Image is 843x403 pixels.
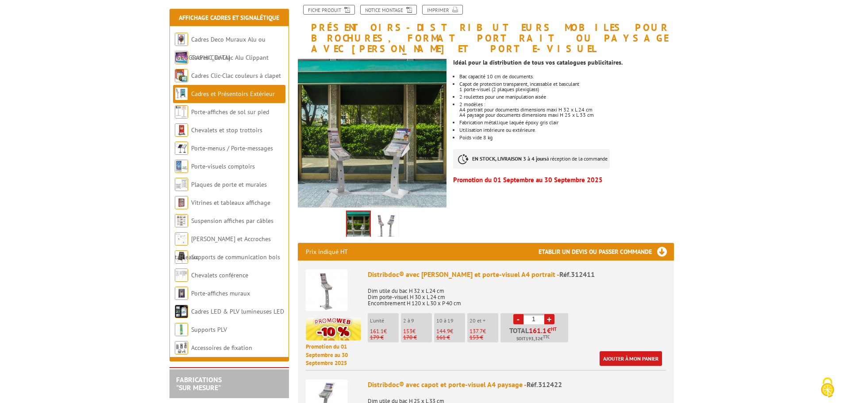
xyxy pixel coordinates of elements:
[191,162,255,170] a: Porte-visuels comptoirs
[360,5,417,15] a: Notice Montage
[175,123,188,137] img: Chevalets et stop trottoirs
[368,269,666,280] div: Distribdoc® avec [PERSON_NAME] et porte-visuel A4 portrait -
[422,5,463,15] a: Imprimer
[459,120,674,125] li: Fabrication métallique laquée époxy gris clair
[179,14,279,22] a: Affichage Cadres et Signalétique
[191,217,273,225] a: Suspension affiches par câbles
[470,318,498,324] p: 20 et +
[191,54,269,61] a: Cadres Clic-Clac Alu Clippant
[600,351,662,366] a: Ajouter à mon panier
[459,94,674,100] li: 2 roulettes pour une manipulation aisée
[368,380,666,390] div: Distribdoc® avec capot et porte-visuel A4 paysage -
[470,334,498,341] p: 153 €
[191,180,267,188] a: Plaques de porte et murales
[175,87,188,100] img: Cadres et Présentoirs Extérieur
[453,58,623,66] strong: Idéal pour la distribution de tous vos catalogues publicitaires.
[526,335,540,342] span: 193,32
[306,269,347,311] img: Distribdoc® avec capot et porte-visuel A4 portrait
[459,107,674,112] div: A4 portrait pour documents dimensions maxi H 32 x L 24 cm
[544,314,554,324] a: +
[175,33,188,46] img: Cadres Deco Muraux Alu ou Bois
[175,214,188,227] img: Suspension affiches par câbles
[370,318,399,324] p: L'unité
[191,289,250,297] a: Porte-affiches muraux
[470,328,498,334] p: €
[459,127,674,133] li: Utilisation intérieure ou extérieure.
[370,328,399,334] p: €
[175,323,188,336] img: Supports PLV
[175,232,188,246] img: Cimaises et Accroches tableaux
[375,212,396,240] img: presentoirs_mobiles_312411_1.jpg
[470,327,483,335] span: 137.7
[368,282,666,307] p: Dim utile du bac H 32 x L 24 cm Dim porte-visuel H 30 x L 24 cm Encombrement H 120 x L 30 x P 40 cm
[191,90,275,98] a: Cadres et Présentoirs Extérieur
[453,149,610,169] p: à réception de la commande
[191,144,273,152] a: Porte-menus / Porte-messages
[529,327,547,334] span: 161.1
[436,334,465,341] p: 161 €
[436,318,465,324] p: 10 à 19
[527,380,562,389] span: Réf.312422
[403,318,432,324] p: 2 à 9
[559,270,595,279] span: Réf.312411
[459,135,674,140] li: Poids vide 8 kg
[191,326,227,334] a: Supports PLV
[370,334,399,341] p: 179 €
[436,327,450,335] span: 144.9
[516,335,550,342] span: Soit €
[191,307,284,315] a: Cadres LED & PLV lumineuses LED
[436,328,465,334] p: €
[403,334,432,341] p: 170 €
[306,343,361,368] p: Promotion du 01 Septembre au 30 Septembre 2025
[459,102,674,107] div: 2 modèles :
[191,108,269,116] a: Porte-affiches de sol sur pied
[459,74,674,79] p: Bac capacité 10 cm de documents.
[459,112,674,118] div: A4 paysage pour documents dimensions maxi H 25 x L 33 cm
[175,178,188,191] img: Plaques de porte et murales
[306,243,348,261] p: Prix indiqué HT
[543,334,550,339] sup: TTC
[370,327,384,335] span: 161.1
[191,271,248,279] a: Chevalets conférence
[175,69,188,82] img: Cadres Clic-Clac couleurs à clapet
[175,160,188,173] img: Porte-visuels comptoirs
[539,243,674,261] h3: Etablir un devis ou passer commande
[403,328,432,334] p: €
[175,196,188,209] img: Vitrines et tableaux affichage
[175,105,188,119] img: Porte-affiches de sol sur pied
[298,59,447,208] img: distribdoc_avec_capot_porte_visuel_a4_portrait_paysage_312411_312422.jpg
[513,314,524,324] a: -
[191,253,280,261] a: Supports de communication bois
[176,375,222,392] a: FABRICATIONS"Sur Mesure"
[306,318,361,341] img: promotion
[503,327,568,342] p: Total
[191,126,262,134] a: Chevalets et stop trottoirs
[472,155,547,162] strong: EN STOCK, LIVRAISON 3 à 4 jours
[453,177,674,183] p: Promotion du 01 Septembre au 30 Septembre 2025
[303,5,355,15] a: Fiche produit
[816,376,839,399] img: Cookies (fenêtre modale)
[191,72,281,80] a: Cadres Clic-Clac couleurs à clapet
[175,35,266,61] a: Cadres Deco Muraux Alu ou [GEOGRAPHIC_DATA]
[403,327,412,335] span: 153
[191,344,252,352] a: Accessoires de fixation
[175,269,188,282] img: Chevalets conférence
[459,81,674,92] li: Capot de protection transparent, incassable et basculant 1 porte-visuel (2 plaques plexiglass)
[812,373,843,403] button: Cookies (fenêtre modale)
[175,235,271,261] a: [PERSON_NAME] et Accroches tableaux
[175,142,188,155] img: Porte-menus / Porte-messages
[547,327,551,334] span: €
[175,287,188,300] img: Porte-affiches muraux
[175,341,188,354] img: Accessoires de fixation
[191,199,270,207] a: Vitrines et tableaux affichage
[175,305,188,318] img: Cadres LED & PLV lumineuses LED
[551,326,557,332] sup: HT
[347,211,370,239] img: distribdoc_avec_capot_porte_visuel_a4_portrait_paysage_312411_312422.jpg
